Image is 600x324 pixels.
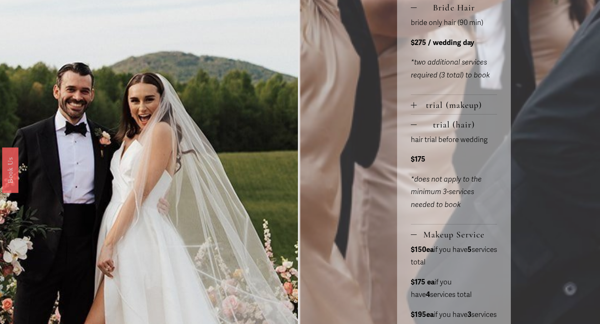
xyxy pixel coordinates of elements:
p: bride only hair (90 min) [411,17,497,30]
strong: 3 [467,310,471,319]
span: trial (hair) [417,120,497,130]
strong: $175 ea [411,278,435,287]
em: *two additional services required (3 total) to book [411,58,490,80]
strong: 4 [426,290,430,299]
div: trial (hair) [411,134,497,224]
span: Bride Hair [417,2,497,13]
strong: $175 [411,155,425,164]
button: Makeup Service [411,224,497,244]
p: if you have services total [411,244,497,269]
div: Bride Hair [411,17,497,94]
span: Makeup Service [417,229,497,240]
strong: $275 / wedding day [411,38,474,47]
em: *does not apply to the minimum 3-services needed to book [411,175,482,209]
a: Book Us [2,147,18,193]
strong: $195ea [411,310,434,319]
button: trial (makeup) [411,95,497,114]
strong: 5 [467,245,472,254]
span: trial (makeup) [417,100,497,110]
p: if you have services total [411,276,497,302]
p: hair trial before wedding [411,134,497,147]
button: trial (hair) [411,115,497,134]
strong: $150ea [411,245,434,254]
